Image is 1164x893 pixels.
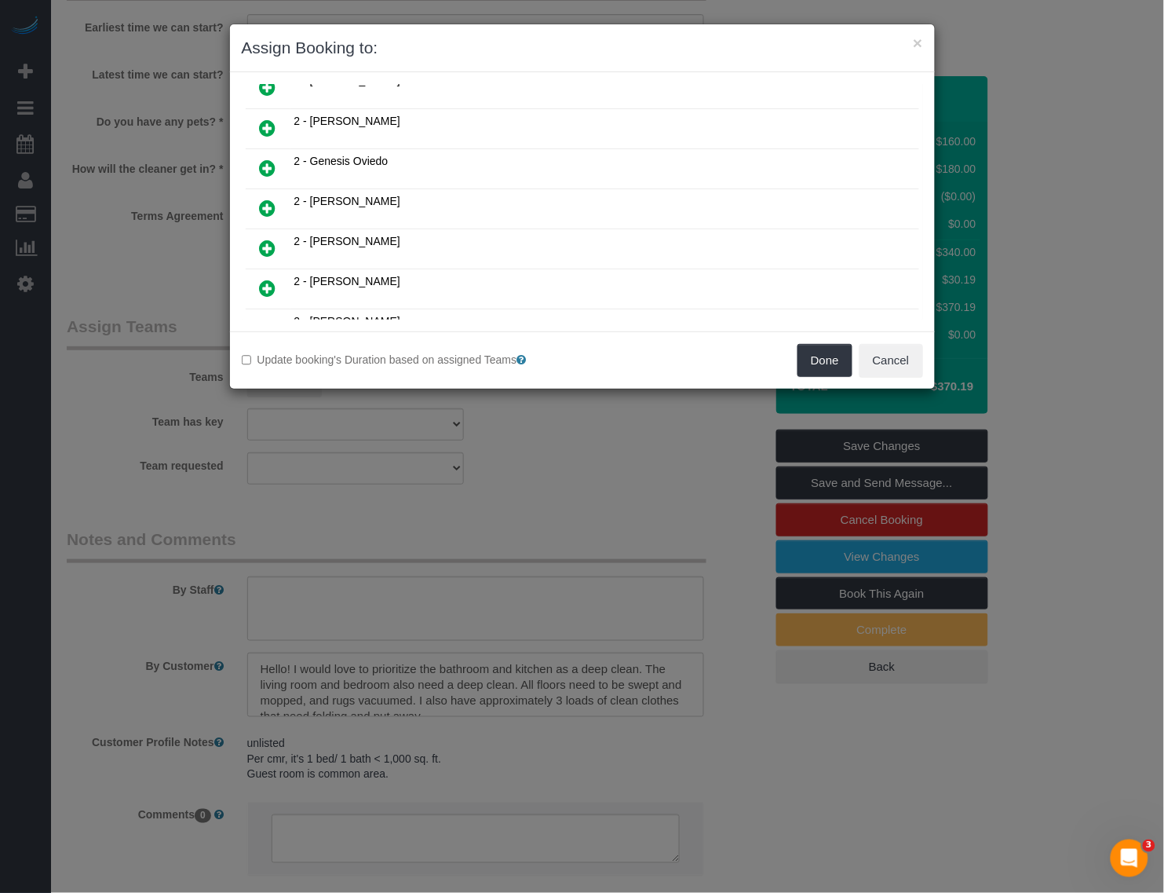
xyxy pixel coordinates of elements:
button: Done [797,344,852,377]
h3: Assign Booking to: [242,36,923,60]
iframe: Intercom live chat [1111,840,1148,877]
span: 2 - Genesis Oviedo [294,155,389,167]
span: 2 - [PERSON_NAME] [294,275,400,287]
span: 2 - [PERSON_NAME] [294,195,400,207]
label: Update booking's Duration based on assigned Teams [242,352,571,368]
span: 2 - [PERSON_NAME] [294,315,400,328]
input: Update booking's Duration based on assigned Teams [242,355,252,365]
button: × [913,35,922,51]
span: 2 - [PERSON_NAME] [294,235,400,247]
span: 2 - [PERSON_NAME] [294,115,400,127]
span: 3 [1143,840,1155,852]
button: Cancel [859,344,923,377]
